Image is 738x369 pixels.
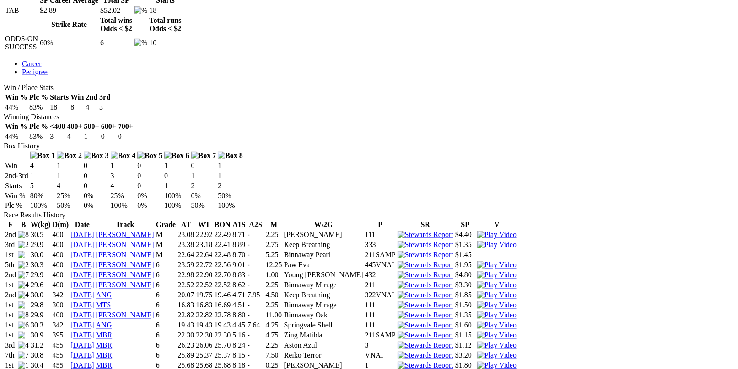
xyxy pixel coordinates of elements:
a: [DATE] [70,311,94,319]
td: 0% [83,201,109,211]
img: Box 7 [191,152,216,160]
td: 19.46 [214,291,231,300]
td: 4 [110,181,136,190]
img: Box 5 [137,152,162,160]
td: 22.52 [214,281,231,290]
img: 4 [18,281,29,290]
td: 1 [217,161,243,170]
td: $1.45 [455,251,476,260]
td: 3 [49,132,65,141]
td: 6 [156,301,177,310]
div: Winning Distances [4,113,734,121]
img: Play Video [477,352,517,360]
td: $1.95 [455,261,476,270]
div: Race Results History [4,211,734,220]
td: Starts [5,181,29,190]
a: [DATE] [70,271,94,279]
td: 6 [156,291,177,300]
td: $1.85 [455,291,476,300]
img: Stewards Report [398,342,453,350]
td: 400 [52,261,70,270]
a: MBR [96,352,113,359]
td: 8.89 [232,241,246,250]
td: 0% [137,191,163,200]
a: [PERSON_NAME] [96,281,154,289]
td: 22.52 [195,281,213,290]
td: 50% [191,201,217,211]
a: MBR [96,332,113,339]
td: 100% [164,191,190,200]
td: 400 [52,251,70,260]
td: 60% [39,34,99,52]
a: MBR [96,342,113,349]
a: [PERSON_NAME] [96,271,154,279]
td: Keep Breathing [284,241,364,250]
td: 23.08 [177,231,194,240]
img: Play Video [477,311,517,320]
td: 23.59 [177,261,194,270]
td: 1.00 [265,271,283,280]
td: 8.83 [232,271,246,280]
td: 8.70 [232,251,246,260]
td: 211 [365,281,396,290]
a: [DATE] [70,322,94,329]
td: 333 [365,241,396,250]
td: Paw Eva [284,261,364,270]
a: View replay [477,301,517,309]
td: 0 [191,161,217,170]
td: 22.64 [195,251,213,260]
td: 4.51 [232,301,246,310]
td: 1 [164,181,190,190]
td: 4.71 [232,291,246,300]
a: [DATE] [70,342,94,349]
td: 44% [5,132,28,141]
td: M [156,231,177,240]
td: 22.90 [195,271,213,280]
td: 19.75 [195,291,213,300]
td: 83% [29,103,48,112]
td: 23.18 [195,241,213,250]
td: Binnaway Pearl [284,251,364,260]
td: 3 [110,171,136,180]
td: 12.25 [265,261,283,270]
th: 2nd [85,93,98,102]
img: Play Video [477,291,517,300]
img: Stewards Report [398,322,453,330]
td: 83% [29,132,48,141]
td: [PERSON_NAME] [284,231,364,240]
a: [PERSON_NAME] [96,311,154,319]
th: Strike Rate [39,16,99,33]
th: 700+ [118,122,134,131]
a: Pedigree [22,68,48,76]
td: 2nd [5,271,16,280]
td: 9.01 [232,261,246,270]
td: 111 [365,231,396,240]
a: [DATE] [70,281,94,289]
img: Play Video [477,301,517,310]
td: 1st [5,301,16,310]
td: - [247,271,264,280]
th: 500+ [84,122,100,131]
td: 3 [99,103,111,112]
a: View replay [477,311,517,319]
td: 25% [56,191,82,200]
td: 29.8 [30,301,51,310]
a: View replay [477,271,517,279]
img: Stewards Report [398,261,453,269]
img: Box 1 [30,152,55,160]
th: Grade [156,221,177,230]
a: View replay [477,261,517,269]
td: 100% [164,201,190,211]
img: 8 [18,231,29,239]
td: 1 [56,171,82,180]
th: 3rd [99,93,111,102]
a: Career [22,60,42,68]
td: 22.52 [177,281,194,290]
td: 445VNAI [365,261,396,270]
img: Stewards Report [398,352,453,360]
a: View replay [477,241,517,249]
td: 0 [137,171,163,180]
td: 1st [5,251,16,260]
td: 2.25 [265,281,283,290]
td: 3rd [5,241,16,250]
